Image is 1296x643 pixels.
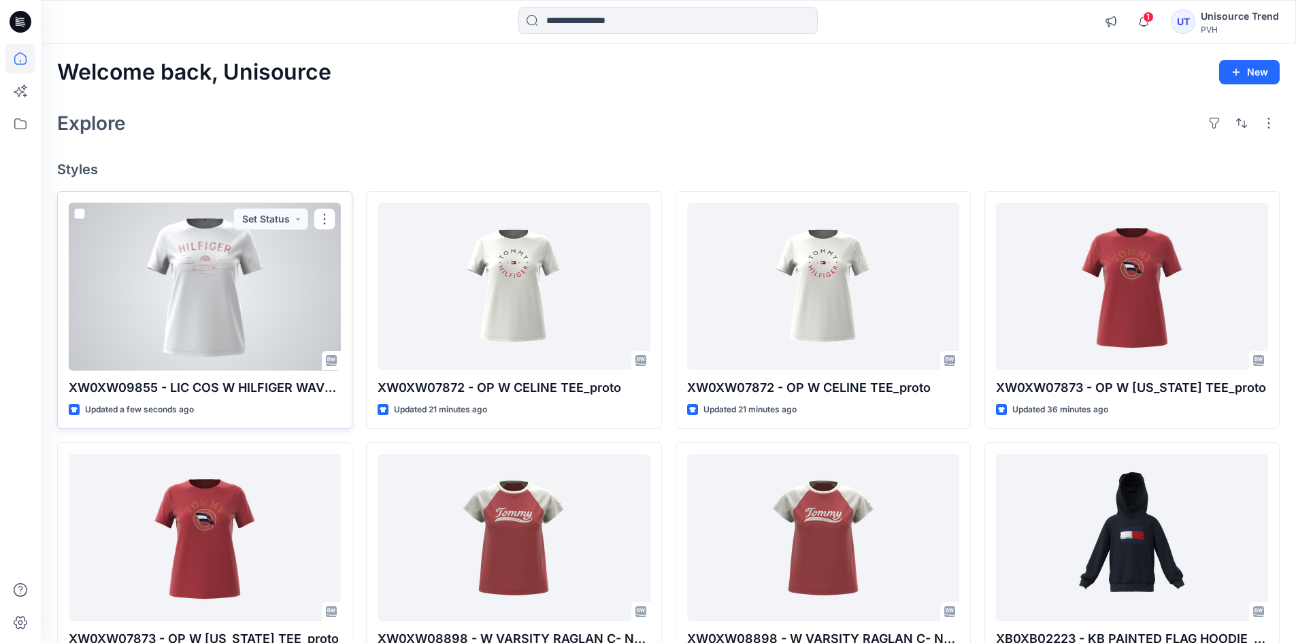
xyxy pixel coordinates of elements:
[1012,403,1108,417] p: Updated 36 minutes ago
[996,378,1268,397] p: XW0XW07873 - OP W [US_STATE] TEE_proto
[85,403,194,417] p: Updated a few seconds ago
[378,454,650,622] a: XW0XW08898 - W VARSITY RAGLAN C- NK SS TEE_3D fit 3
[703,403,797,417] p: Updated 21 minutes ago
[57,60,331,85] h2: Welcome back, Unisource
[378,203,650,371] a: XW0XW07872 - OP W CELINE TEE_proto
[57,112,126,134] h2: Explore
[687,378,959,397] p: XW0XW07872 - OP W CELINE TEE_proto
[69,454,341,622] a: XW0XW07873 - OP W GEORGIA TEE_proto
[1219,60,1280,84] button: New
[1171,10,1195,34] div: UT
[1201,8,1279,24] div: Unisource Trend
[69,378,341,397] p: XW0XW09855 - LIC COS W HILFIGER WAVES SS TEE_proto
[687,454,959,622] a: XW0XW08898 - W VARSITY RAGLAN C- NK SS TEE_3D fit 3
[996,203,1268,371] a: XW0XW07873 - OP W GEORGIA TEE_proto
[996,454,1268,622] a: XB0XB02223 - KB PAINTED FLAG HOODIE_proto
[57,161,1280,178] h4: Styles
[69,203,341,371] a: XW0XW09855 - LIC COS W HILFIGER WAVES SS TEE_proto
[1201,24,1279,35] div: PVH
[378,378,650,397] p: XW0XW07872 - OP W CELINE TEE_proto
[687,203,959,371] a: XW0XW07872 - OP W CELINE TEE_proto
[1143,12,1154,22] span: 1
[394,403,487,417] p: Updated 21 minutes ago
